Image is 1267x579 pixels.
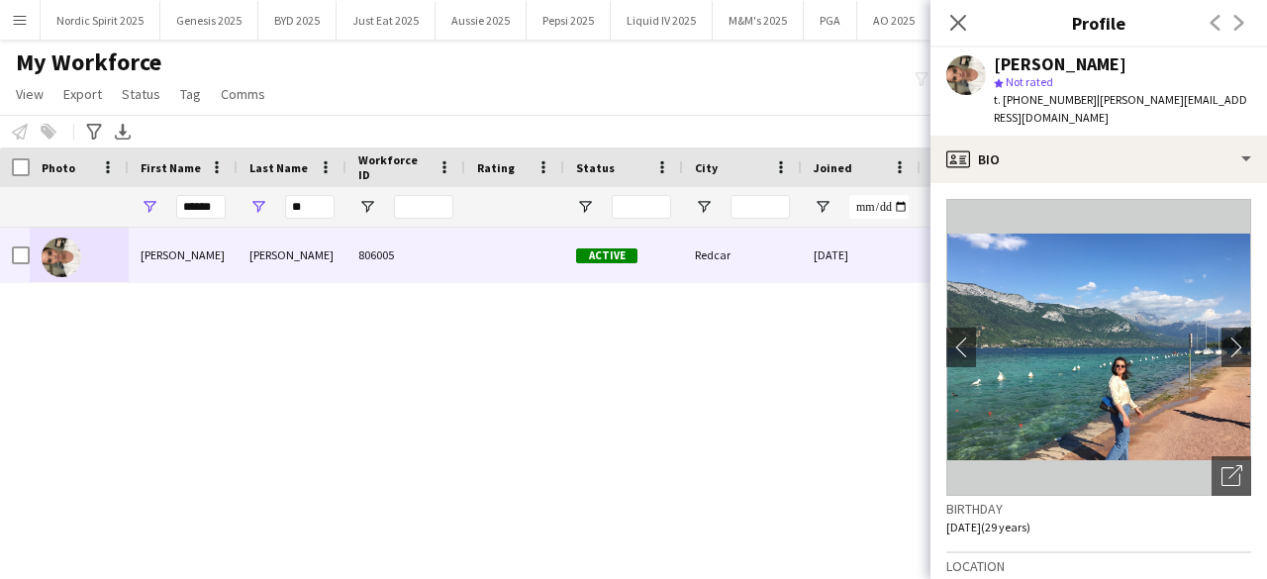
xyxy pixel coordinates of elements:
[42,238,81,277] img: Hannah McNicholas
[804,1,857,40] button: PGA
[114,81,168,107] a: Status
[994,55,1126,73] div: [PERSON_NAME]
[258,1,337,40] button: BYD 2025
[921,228,1039,282] div: 24 days
[930,10,1267,36] h3: Profile
[802,228,921,282] div: [DATE]
[527,1,611,40] button: Pepsi 2025
[337,1,436,40] button: Just Eat 2025
[16,48,161,77] span: My Workforce
[41,1,160,40] button: Nordic Spirit 2025
[141,160,201,175] span: First Name
[576,248,637,263] span: Active
[849,195,909,219] input: Joined Filter Input
[1212,456,1251,496] div: Open photos pop-in
[946,520,1030,534] span: [DATE] (29 years)
[814,160,852,175] span: Joined
[358,198,376,216] button: Open Filter Menu
[129,228,238,282] div: [PERSON_NAME]
[946,199,1251,496] img: Crew avatar or photo
[394,195,453,219] input: Workforce ID Filter Input
[857,1,931,40] button: AO 2025
[436,1,527,40] button: Aussie 2025
[55,81,110,107] a: Export
[221,85,265,103] span: Comms
[611,1,713,40] button: Liquid IV 2025
[713,1,804,40] button: M&M's 2025
[930,136,1267,183] div: Bio
[141,198,158,216] button: Open Filter Menu
[946,557,1251,575] h3: Location
[122,85,160,103] span: Status
[1006,74,1053,89] span: Not rated
[731,195,790,219] input: City Filter Input
[814,198,831,216] button: Open Filter Menu
[612,195,671,219] input: Status Filter Input
[16,85,44,103] span: View
[82,120,106,144] app-action-btn: Advanced filters
[695,198,713,216] button: Open Filter Menu
[63,85,102,103] span: Export
[111,120,135,144] app-action-btn: Export XLSX
[180,85,201,103] span: Tag
[576,160,615,175] span: Status
[172,81,209,107] a: Tag
[946,500,1251,518] h3: Birthday
[238,228,346,282] div: [PERSON_NAME]
[8,81,51,107] a: View
[994,92,1097,107] span: t. [PHONE_NUMBER]
[176,195,226,219] input: First Name Filter Input
[358,152,430,182] span: Workforce ID
[576,198,594,216] button: Open Filter Menu
[285,195,335,219] input: Last Name Filter Input
[213,81,273,107] a: Comms
[249,198,267,216] button: Open Filter Menu
[695,160,718,175] span: City
[994,92,1247,125] span: | [PERSON_NAME][EMAIL_ADDRESS][DOMAIN_NAME]
[42,160,75,175] span: Photo
[249,160,308,175] span: Last Name
[683,228,802,282] div: Redcar
[160,1,258,40] button: Genesis 2025
[477,160,515,175] span: Rating
[346,228,465,282] div: 806005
